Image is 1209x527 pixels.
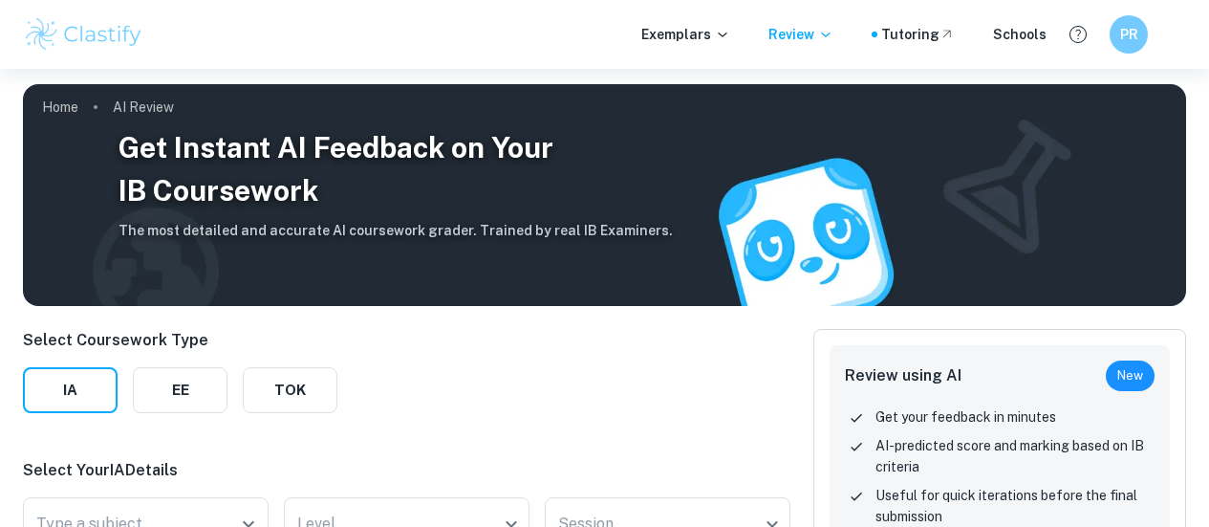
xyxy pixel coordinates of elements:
[119,126,673,212] h3: Get Instant AI Feedback on Your IB Coursework
[641,24,730,45] p: Exemplars
[881,24,955,45] a: Tutoring
[119,220,673,241] h6: The most detailed and accurate AI coursework grader. Trained by real IB Examiners.
[875,406,1056,428] p: Get your feedback in minutes
[768,24,833,45] p: Review
[1062,18,1094,51] button: Help and Feedback
[1106,366,1155,385] span: New
[23,329,337,352] p: Select Coursework Type
[23,15,144,54] img: Clastify logo
[1118,24,1140,45] h6: PR
[113,97,174,118] p: AI Review
[1110,15,1148,54] button: PR
[23,367,118,413] button: IA
[42,94,78,121] a: Home
[993,24,1047,45] a: Schools
[875,485,1155,527] p: Useful for quick iterations before the final submission
[23,84,1186,306] img: AI Review Cover
[243,367,337,413] button: TOK
[875,435,1155,477] p: AI-predicted score and marking based on IB criteria
[23,459,790,482] p: Select Your IA Details
[133,367,227,413] button: EE
[845,364,961,387] h6: Review using AI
